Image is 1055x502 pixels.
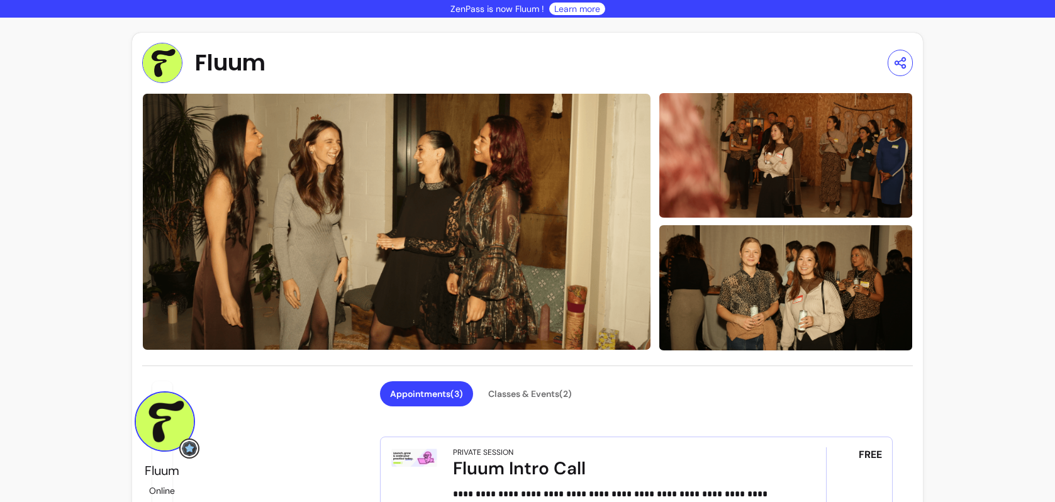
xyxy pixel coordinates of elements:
img: Grow [182,441,197,456]
span: FREE [859,447,882,462]
p: Online [149,484,175,497]
button: Appointments(3) [380,381,473,406]
img: Fluum Intro Call [391,447,438,469]
div: Fluum Intro Call [453,457,791,480]
p: ZenPass is now Fluum ! [450,3,544,15]
img: image-1 [659,92,913,220]
img: image-2 [659,224,913,352]
img: image-0 [142,93,651,350]
button: Classes & Events(2) [478,381,582,406]
span: Fluum [145,462,179,479]
span: Fluum [195,50,265,75]
a: Learn more [554,3,600,15]
img: Provider image [142,43,182,83]
img: Provider image [135,391,195,452]
div: Private Session [453,447,513,457]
